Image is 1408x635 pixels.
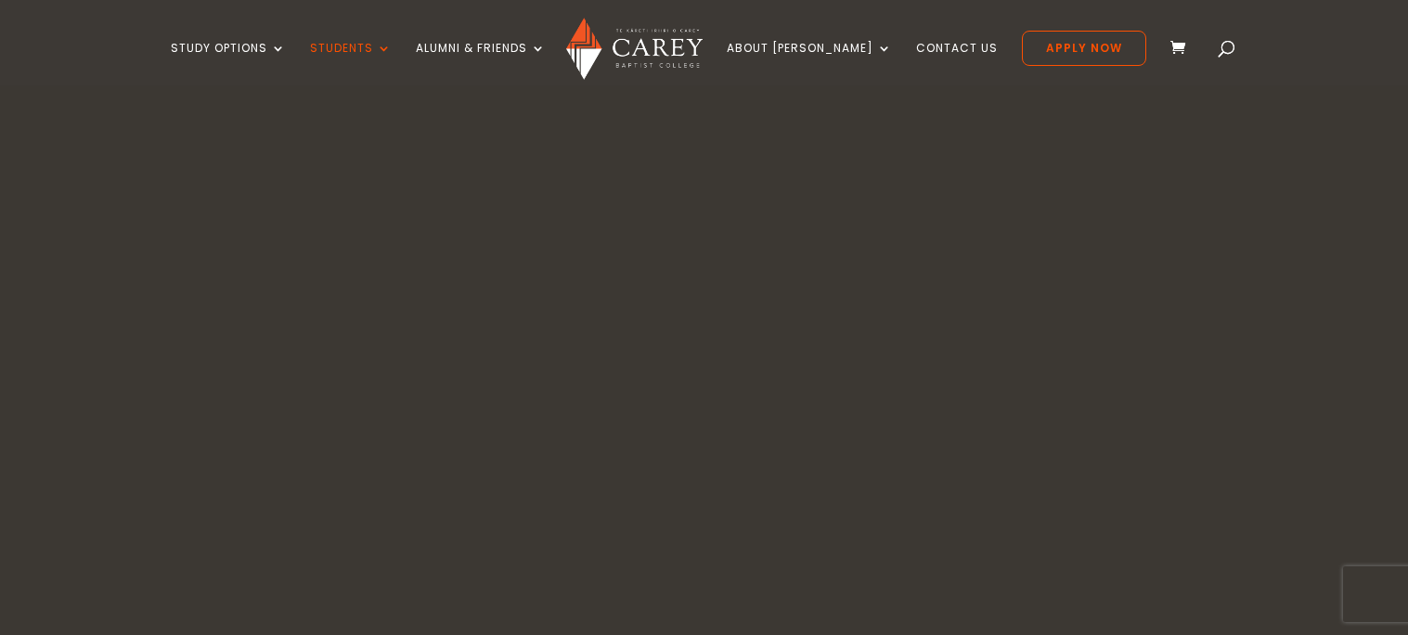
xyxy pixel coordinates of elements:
img: Carey Baptist College [566,18,703,80]
a: Contact Us [916,42,998,85]
a: Alumni & Friends [416,42,546,85]
a: Apply Now [1022,31,1146,66]
a: Students [310,42,392,85]
a: About [PERSON_NAME] [727,42,892,85]
a: Study Options [171,42,286,85]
